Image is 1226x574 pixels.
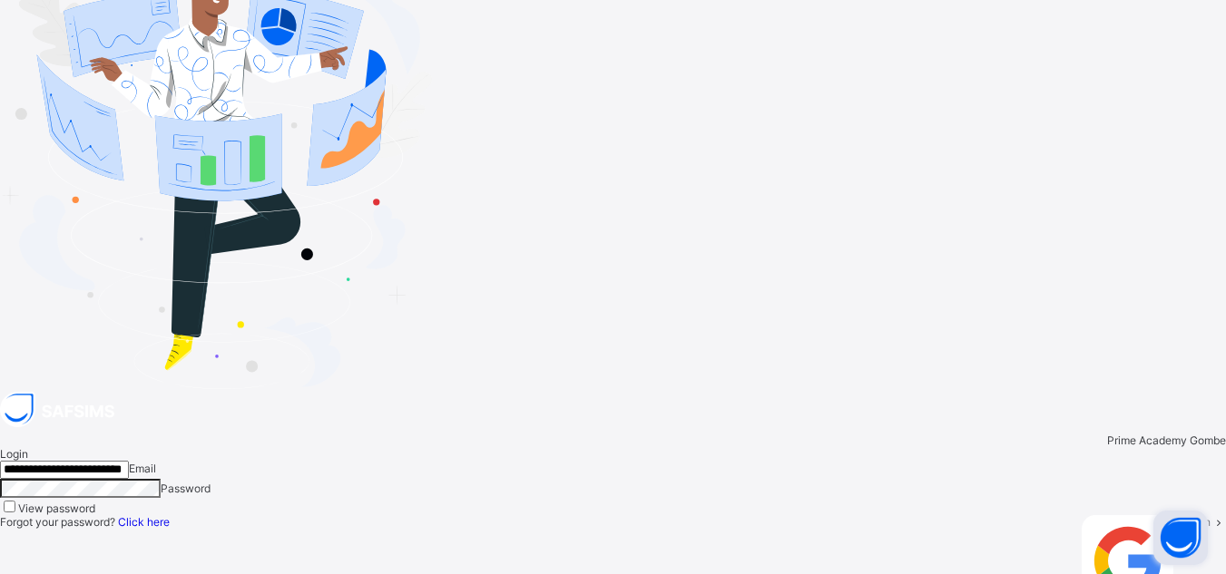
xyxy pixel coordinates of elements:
a: Click here [118,515,170,529]
span: Prime Academy Gombe [1107,433,1226,447]
label: View password [18,501,95,515]
button: Open asap [1153,511,1208,565]
span: Email [129,462,156,475]
span: Password [161,482,211,495]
